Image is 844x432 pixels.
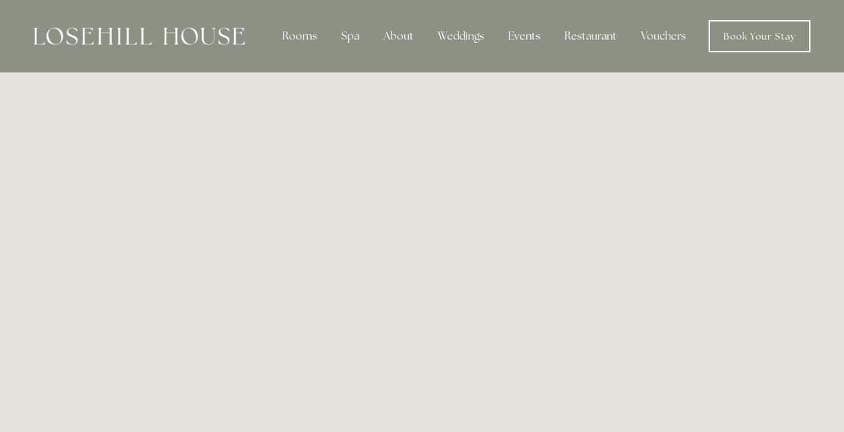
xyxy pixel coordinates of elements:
[427,23,495,50] div: Weddings
[497,23,551,50] div: Events
[630,23,697,50] a: Vouchers
[330,23,370,50] div: Spa
[34,28,245,45] img: Losehill House
[272,23,328,50] div: Rooms
[554,23,627,50] div: Restaurant
[709,20,810,52] a: Book Your Stay
[373,23,424,50] div: About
